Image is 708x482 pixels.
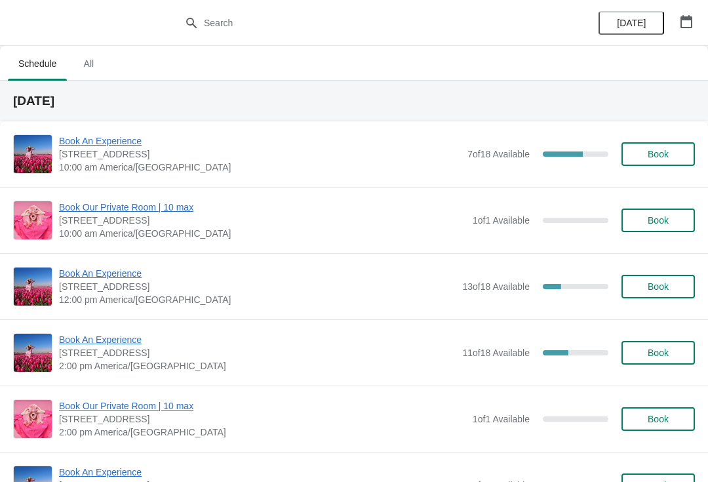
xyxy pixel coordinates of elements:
input: Search [203,11,531,35]
span: Book [648,149,669,159]
span: 2:00 pm America/[GEOGRAPHIC_DATA] [59,359,456,372]
h2: [DATE] [13,94,695,108]
span: Book [648,414,669,424]
span: Book An Experience [59,333,456,346]
span: 12:00 pm America/[GEOGRAPHIC_DATA] [59,293,456,306]
button: [DATE] [599,11,664,35]
span: Book Our Private Room | 10 max [59,201,466,214]
span: 2:00 pm America/[GEOGRAPHIC_DATA] [59,426,466,439]
span: 11 of 18 Available [462,348,530,358]
span: Schedule [8,52,67,75]
span: Book [648,281,669,292]
span: All [72,52,105,75]
img: Book An Experience | 1815 North Milwaukee Avenue, Chicago, IL, USA | 2:00 pm America/Chicago [14,334,52,372]
img: Book An Experience | 1815 North Milwaukee Avenue, Chicago, IL, USA | 12:00 pm America/Chicago [14,268,52,306]
span: 13 of 18 Available [462,281,530,292]
span: [DATE] [617,18,646,28]
img: Book An Experience | 1815 North Milwaukee Avenue, Chicago, IL, USA | 10:00 am America/Chicago [14,135,52,173]
span: Book Our Private Room | 10 max [59,399,466,412]
span: Book An Experience [59,466,456,479]
span: [STREET_ADDRESS] [59,148,461,161]
span: [STREET_ADDRESS] [59,214,466,227]
button: Book [621,275,695,298]
span: [STREET_ADDRESS] [59,346,456,359]
span: Book [648,215,669,226]
span: 10:00 am America/[GEOGRAPHIC_DATA] [59,161,461,174]
span: 1 of 1 Available [473,414,530,424]
span: 7 of 18 Available [467,149,530,159]
span: Book An Experience [59,134,461,148]
button: Book [621,209,695,232]
span: 10:00 am America/[GEOGRAPHIC_DATA] [59,227,466,240]
span: [STREET_ADDRESS] [59,412,466,426]
button: Book [621,142,695,166]
img: Book Our Private Room | 10 max | 1815 N. Milwaukee Ave., Chicago, IL 60647 | 2:00 pm America/Chicago [14,400,52,438]
img: Book Our Private Room | 10 max | 1815 N. Milwaukee Ave., Chicago, IL 60647 | 10:00 am America/Chi... [14,201,52,239]
span: [STREET_ADDRESS] [59,280,456,293]
span: Book An Experience [59,267,456,280]
span: Book [648,348,669,358]
button: Book [621,407,695,431]
button: Book [621,341,695,365]
span: 1 of 1 Available [473,215,530,226]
